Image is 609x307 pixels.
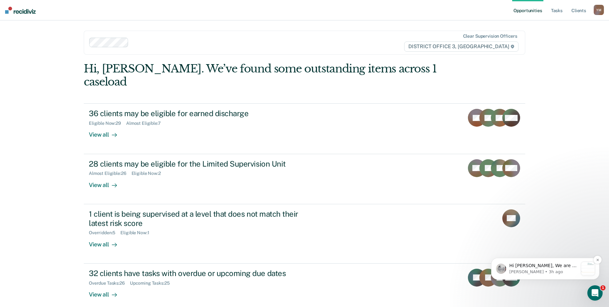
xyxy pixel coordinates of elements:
[84,204,525,264] a: 1 client is being supervised at a level that does not match their latest risk scoreOverridden:5El...
[482,218,609,290] iframe: Intercom notifications message
[84,62,437,88] div: Hi, [PERSON_NAME]. We’ve found some outstanding items across 1 caseload
[587,285,603,301] iframe: Intercom live chat
[89,230,120,236] div: Overridden : 5
[89,171,132,176] div: Almost Eligible : 26
[89,269,312,278] div: 32 clients have tasks with overdue or upcoming due dates
[28,45,97,51] p: Hi [PERSON_NAME], We are so excited to announce a brand new feature: AI case note search! 📣 Findi...
[89,176,125,189] div: View all
[14,46,25,56] img: Profile image for Kim
[5,7,36,14] img: Recidiviz
[112,38,120,46] button: Dismiss notification
[130,281,175,286] div: Upcoming Tasks : 25
[28,51,97,57] p: Message from Kim, sent 3h ago
[89,159,312,168] div: 28 clients may be eligible for the Limited Supervision Unit
[89,286,125,298] div: View all
[594,5,604,15] button: YM
[404,41,519,52] span: DISTRICT OFFICE 3, [GEOGRAPHIC_DATA]
[89,121,126,126] div: Eligible Now : 29
[600,285,605,290] span: 1
[89,209,312,228] div: 1 client is being supervised at a level that does not match their latest risk score
[84,154,525,204] a: 28 clients may be eligible for the Limited Supervision UnitAlmost Eligible:26Eligible Now:2View all
[126,121,166,126] div: Almost Eligible : 7
[89,109,312,118] div: 36 clients may be eligible for earned discharge
[120,230,154,236] div: Eligible Now : 1
[10,40,118,62] div: message notification from Kim, 3h ago. Hi Mark, We are so excited to announce a brand new feature...
[84,103,525,154] a: 36 clients may be eligible for earned dischargeEligible Now:29Almost Eligible:7View all
[463,34,517,39] div: Clear supervision officers
[132,171,166,176] div: Eligible Now : 2
[89,236,125,248] div: View all
[89,281,130,286] div: Overdue Tasks : 26
[594,5,604,15] div: Y M
[89,126,125,139] div: View all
